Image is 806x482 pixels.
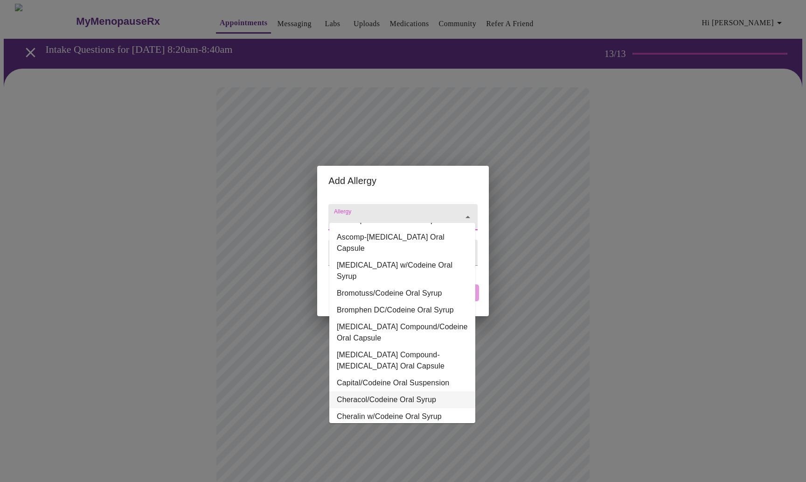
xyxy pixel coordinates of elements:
[329,375,475,391] li: Capital/Codeine Oral Suspension
[328,173,477,188] h2: Add Allergy
[329,319,475,347] li: [MEDICAL_DATA] Compound/Codeine Oral Capsule
[329,229,475,257] li: Ascomp-[MEDICAL_DATA] Oral Capsule
[328,240,477,266] div: Allergy
[329,347,475,375] li: [MEDICAL_DATA] Compound-[MEDICAL_DATA] Oral Capsule
[461,211,474,224] button: Close
[329,391,475,408] li: Cheracol/Codeine Oral Syrup
[329,285,475,302] li: Bromotuss/Codeine Oral Syrup
[329,302,475,319] li: Bromphen DC/Codeine Oral Syrup
[329,257,475,285] li: [MEDICAL_DATA] w/Codeine Oral Syrup
[329,408,475,425] li: Cheralin w/Codeine Oral Syrup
